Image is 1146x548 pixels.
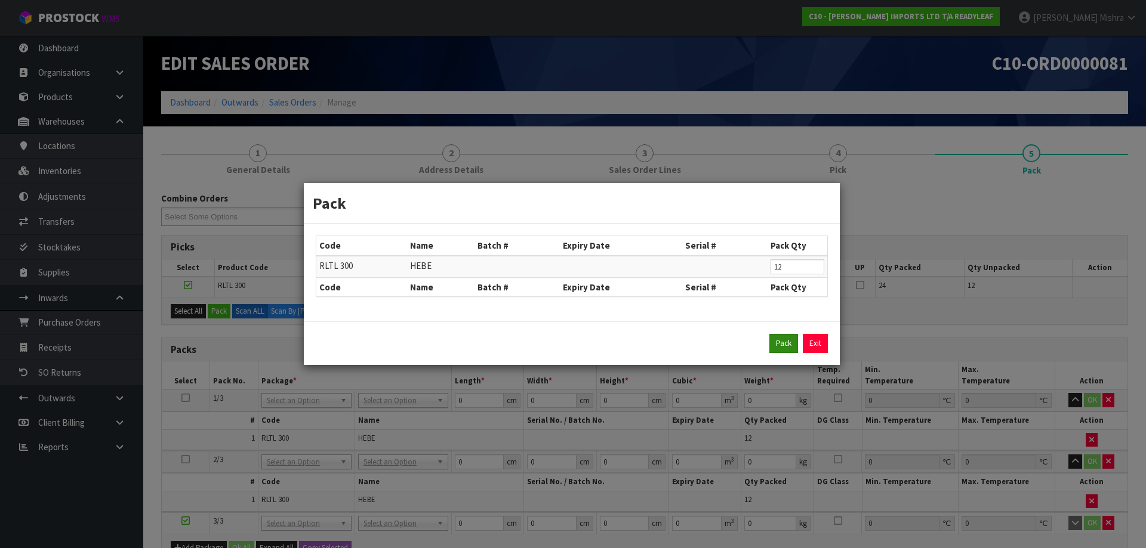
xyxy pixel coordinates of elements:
h3: Pack [313,192,831,214]
span: RLTL 300 [319,260,353,271]
button: Pack [769,334,798,353]
th: Code [316,277,407,296]
th: Code [316,236,407,255]
th: Pack Qty [768,236,827,255]
th: Expiry Date [560,236,682,255]
th: Pack Qty [768,277,827,296]
a: Exit [803,334,828,353]
th: Name [407,236,475,255]
span: HEBE [410,260,432,271]
th: Name [407,277,475,296]
th: Batch # [475,236,560,255]
th: Batch # [475,277,560,296]
th: Serial # [682,236,768,255]
th: Expiry Date [560,277,682,296]
th: Serial # [682,277,768,296]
